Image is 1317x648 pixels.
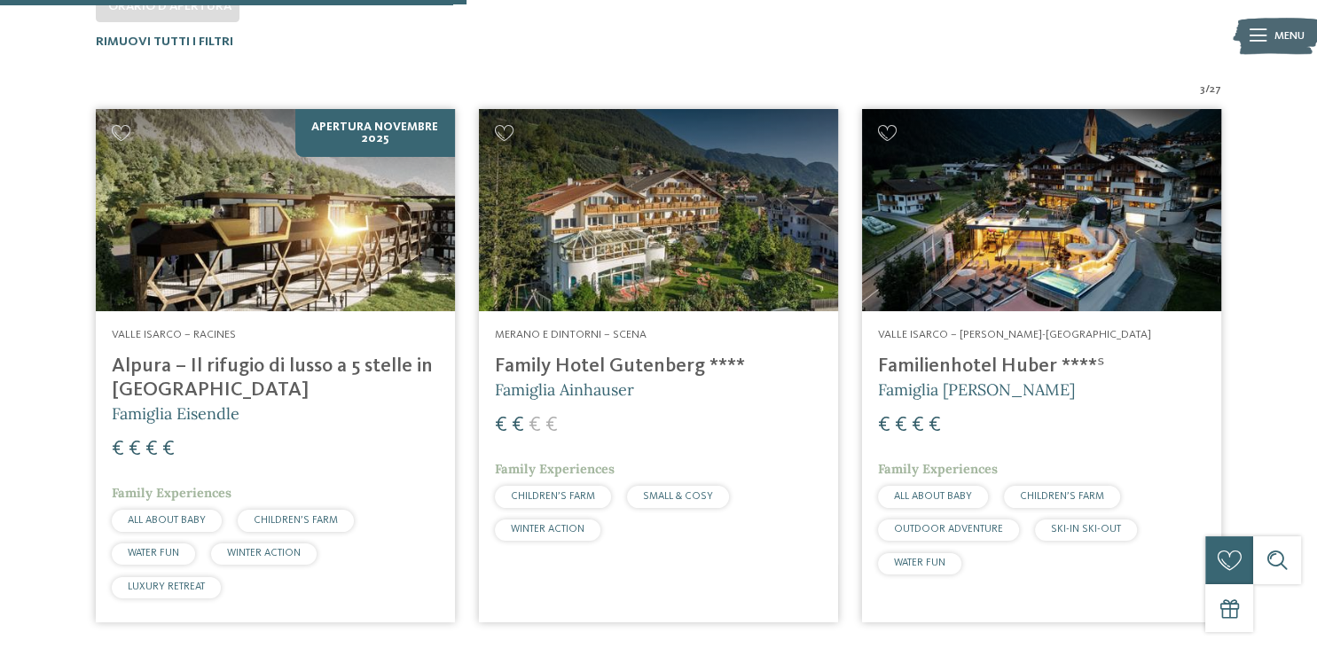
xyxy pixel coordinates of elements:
[96,109,455,622] a: Cercate un hotel per famiglie? Qui troverete solo i migliori! Apertura novembre 2025 Valle Isarco...
[162,439,175,460] span: €
[1205,82,1210,98] span: /
[495,415,507,436] span: €
[112,329,236,340] span: Valle Isarco – Racines
[862,109,1221,311] img: Cercate un hotel per famiglie? Qui troverete solo i migliori!
[1051,524,1121,535] span: SKI-IN SKI-OUT
[1200,82,1205,98] span: 3
[894,491,972,502] span: ALL ABOUT BABY
[878,329,1151,340] span: Valle Isarco – [PERSON_NAME]-[GEOGRAPHIC_DATA]
[129,439,141,460] span: €
[895,415,907,436] span: €
[254,515,338,526] span: CHILDREN’S FARM
[894,558,945,568] span: WATER FUN
[128,548,179,558] span: WATER FUN
[145,439,158,460] span: €
[929,415,941,436] span: €
[112,355,439,402] h4: Alpura – Il rifugio di lusso a 5 stelle in [GEOGRAPHIC_DATA]
[529,415,541,436] span: €
[495,461,615,477] span: Family Experiences
[495,329,647,340] span: Merano e dintorni – Scena
[112,485,231,501] span: Family Experiences
[511,491,595,502] span: CHILDREN’S FARM
[495,379,634,400] span: Famiglia Ainhauser
[128,582,205,592] span: LUXURY RETREAT
[96,109,455,311] img: Cercate un hotel per famiglie? Qui troverete solo i migliori!
[894,524,1003,535] span: OUTDOOR ADVENTURE
[495,355,822,379] h4: Family Hotel Gutenberg ****
[545,415,558,436] span: €
[227,548,301,558] span: WINTER ACTION
[862,109,1221,622] a: Cercate un hotel per famiglie? Qui troverete solo i migliori! Valle Isarco – [PERSON_NAME]-[GEOGR...
[511,524,584,535] span: WINTER ACTION
[643,491,713,502] span: SMALL & COSY
[1210,82,1221,98] span: 27
[878,461,998,477] span: Family Experiences
[479,109,838,311] img: Family Hotel Gutenberg ****
[96,35,233,48] span: Rimuovi tutti i filtri
[512,415,524,436] span: €
[1020,491,1104,502] span: CHILDREN’S FARM
[112,439,124,460] span: €
[912,415,924,436] span: €
[878,415,890,436] span: €
[479,109,838,622] a: Cercate un hotel per famiglie? Qui troverete solo i migliori! Merano e dintorni – Scena Family Ho...
[878,355,1205,379] h4: Familienhotel Huber ****ˢ
[128,515,206,526] span: ALL ABOUT BABY
[112,403,239,424] span: Famiglia Eisendle
[878,379,1075,400] span: Famiglia [PERSON_NAME]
